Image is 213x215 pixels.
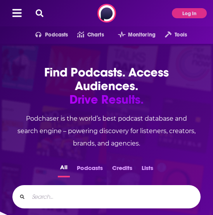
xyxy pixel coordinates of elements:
[29,191,194,203] input: Search...
[175,29,187,40] span: Tools
[128,29,156,40] span: Monitoring
[172,8,207,18] button: Log In
[110,162,135,177] button: Credits
[12,113,201,150] h2: Podchaser is the world’s best podcast database and search engine – powering discovery for listene...
[109,29,156,41] button: open menu
[58,162,70,177] button: All
[87,29,104,40] span: Charts
[68,29,104,41] a: Charts
[12,93,201,106] span: Drive Results.
[45,29,68,40] span: Podcasts
[12,185,201,208] div: Search...
[139,162,156,177] button: Lists
[156,29,187,41] button: open menu
[26,29,68,41] button: open menu
[74,162,105,177] button: Podcasts
[97,4,116,23] img: Podchaser - Follow, Share and Rate Podcasts
[12,66,201,107] h1: Find Podcasts. Access Audiences.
